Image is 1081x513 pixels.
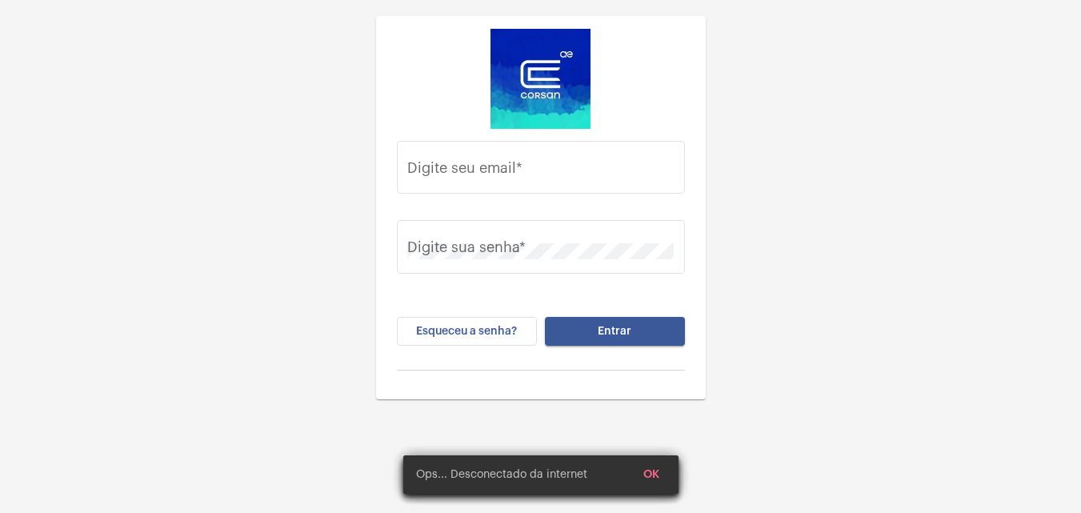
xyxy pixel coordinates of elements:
[397,317,537,346] button: Esqueceu a senha?
[416,326,517,337] span: Esqueceu a senha?
[416,467,587,483] span: Ops... Desconectado da internet
[490,29,591,129] img: d4669ae0-8c07-2337-4f67-34b0df7f5ae4.jpeg
[598,326,631,337] span: Entrar
[643,469,659,480] span: OK
[407,163,674,179] input: Digite seu email
[545,317,685,346] button: Entrar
